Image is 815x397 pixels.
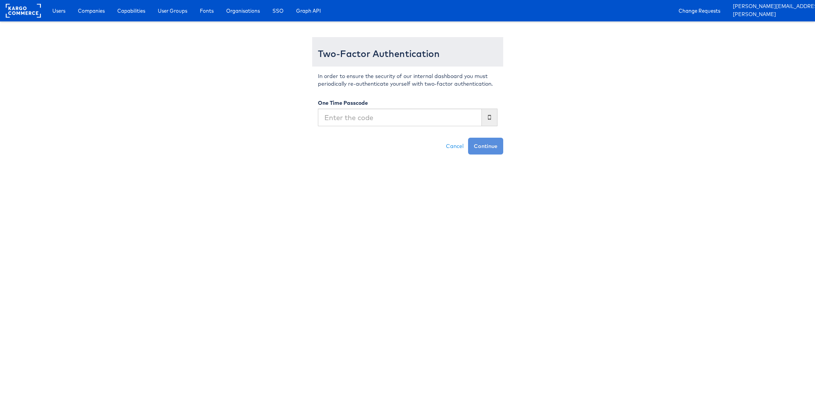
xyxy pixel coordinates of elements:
input: Enter the code [318,109,482,126]
label: One Time Passcode [318,99,368,107]
h3: Two-Factor Authentication [318,49,497,59]
span: Graph API [296,7,321,15]
a: SSO [267,4,289,18]
a: Capabilities [112,4,151,18]
span: Organisations [226,7,260,15]
a: Users [47,4,71,18]
p: In order to ensure the security of our internal dashboard you must periodically re-authenticate y... [318,72,497,88]
span: Capabilities [117,7,145,15]
a: [PERSON_NAME] [733,11,809,19]
a: Fonts [194,4,219,18]
a: Organisations [220,4,266,18]
button: Continue [468,138,503,155]
a: [PERSON_NAME][EMAIL_ADDRESS][DOMAIN_NAME] [733,3,809,11]
a: Change Requests [673,4,726,18]
a: Cancel [441,138,468,155]
span: Fonts [200,7,214,15]
span: User Groups [158,7,187,15]
a: Graph API [290,4,327,18]
span: Companies [78,7,105,15]
span: SSO [272,7,284,15]
a: Companies [72,4,110,18]
span: Users [52,7,65,15]
a: User Groups [152,4,193,18]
